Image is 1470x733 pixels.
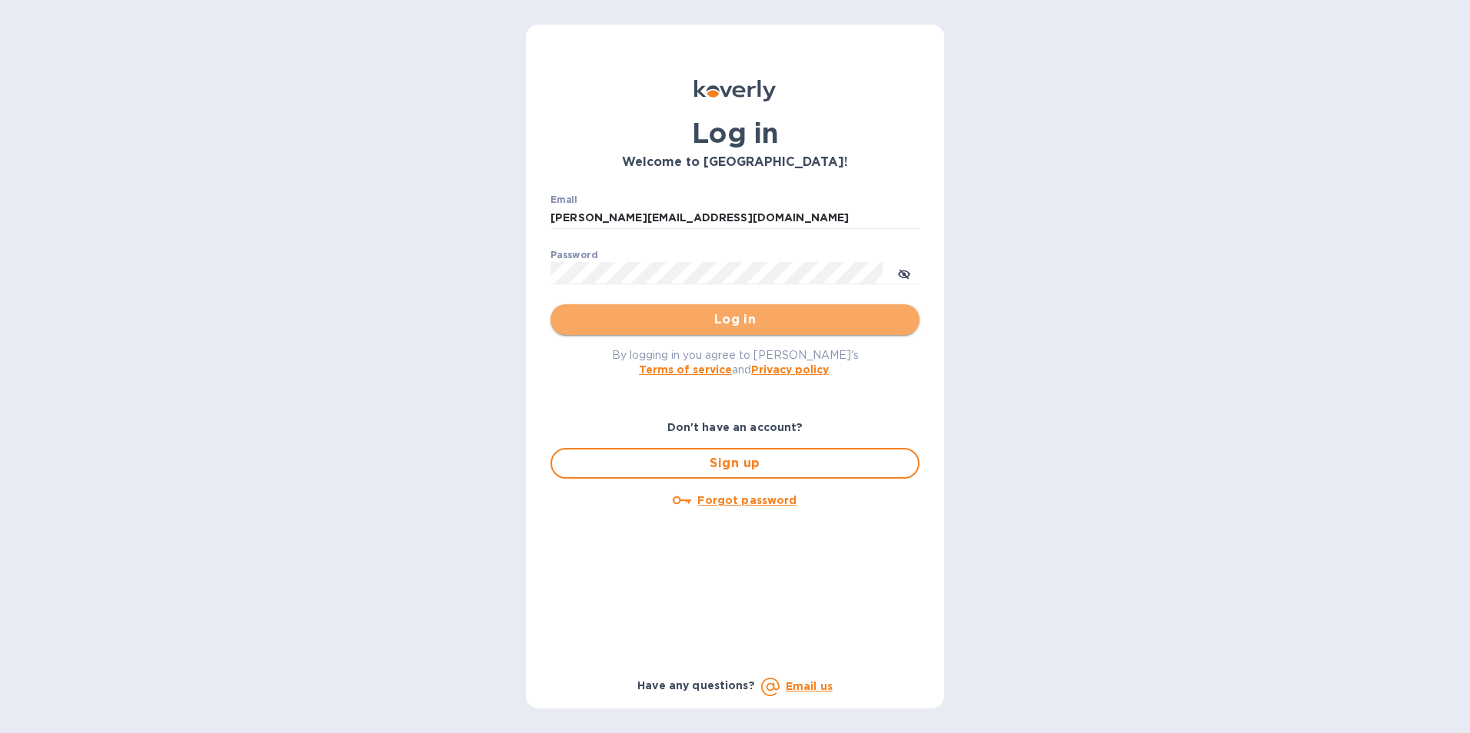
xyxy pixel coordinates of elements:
[639,363,732,376] a: Terms of service
[697,494,797,506] u: Forgot password
[550,117,920,149] h1: Log in
[786,680,833,692] a: Email us
[550,195,577,204] label: Email
[612,349,859,376] span: By logging in you agree to [PERSON_NAME]'s and .
[550,304,920,335] button: Log in
[889,257,920,288] button: toggle password visibility
[694,80,776,101] img: Koverly
[550,207,920,230] input: Enter email address
[563,310,907,329] span: Log in
[550,448,920,479] button: Sign up
[550,155,920,170] h3: Welcome to [GEOGRAPHIC_DATA]!
[564,454,906,473] span: Sign up
[751,363,829,376] a: Privacy policy
[667,421,803,433] b: Don't have an account?
[550,250,597,260] label: Password
[637,679,755,692] b: Have any questions?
